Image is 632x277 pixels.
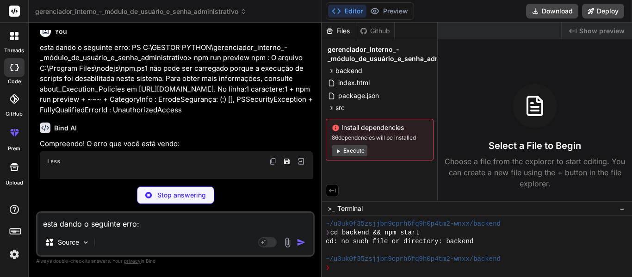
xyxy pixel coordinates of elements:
[55,27,67,36] h6: You
[579,26,625,36] span: Show preview
[8,145,20,153] label: prem
[157,191,206,200] p: Stop answering
[330,228,420,237] span: cd backend && npm start
[337,77,371,88] span: index.html
[337,90,380,101] span: package.json
[282,237,293,248] img: attachment
[58,238,79,247] p: Source
[326,255,501,264] span: ~/u3uk0f35zsjjbn9cprh6fq9h0p4tm2-wnxx/backend
[47,158,60,165] span: Less
[337,204,363,213] span: Terminal
[332,145,367,156] button: Execute
[297,157,305,166] img: Open in Browser
[332,134,428,142] span: 86 dependencies will be installed
[582,4,624,18] button: Deploy
[326,228,330,237] span: ❯
[8,78,21,86] label: code
[326,264,330,272] span: ❯
[124,258,141,264] span: privacy
[328,5,366,18] button: Editor
[6,246,22,262] img: settings
[366,5,412,18] button: Preview
[335,66,362,75] span: backend
[40,139,313,149] p: Compreendo! O erro que você está vendo:
[6,179,23,187] label: Upload
[6,110,23,118] label: GitHub
[40,43,313,116] p: esta dando o seguinte erro: PS C:\GESTOR PYTHON\gerenciador_interno_-_módulo_de_usuário_e_senha_a...
[280,155,293,168] button: Save file
[620,204,625,213] span: −
[47,179,570,197] code: :\ \ \ ã çã . çõ , :
[328,45,473,63] span: gerenciador_interno_-_módulo_de_usuário_e_senha_administrativo
[335,103,345,112] span: src
[297,238,306,247] img: icon
[269,158,277,165] img: copy
[332,123,428,132] span: Install dependencies
[326,237,473,246] span: cd: no such file or directory: backend
[489,139,581,152] h3: Select a File to Begin
[618,201,626,216] button: −
[36,257,315,265] p: Always double-check its answers. Your in Bind
[4,47,24,55] label: threads
[328,204,335,213] span: >_
[526,4,578,18] button: Download
[35,7,247,16] span: gerenciador_interno_-_módulo_de_usuário_e_senha_administrativo
[322,26,356,36] div: Files
[54,123,77,133] h6: Bind AI
[438,156,632,189] p: Choose a file from the explorer to start editing. You can create a new file using the + button in...
[356,26,394,36] div: Github
[82,239,90,246] img: Pick Models
[326,220,501,228] span: ~/u3uk0f35zsjjbn9cprh6fq9h0p4tm2-wnxx/backend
